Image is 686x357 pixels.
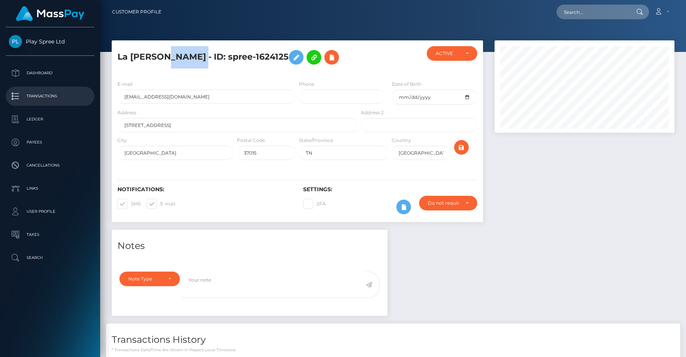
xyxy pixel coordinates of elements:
[392,137,411,144] label: Country
[6,38,94,45] span: Play Spree Ltd
[6,248,94,267] a: Search
[16,6,84,21] img: MassPay Logo
[6,202,94,221] a: User Profile
[117,81,133,88] label: E-mail
[436,50,460,57] div: ACTIVE
[147,199,175,209] label: E-mail
[303,199,326,209] label: 2FA
[117,239,382,253] h4: Notes
[9,67,91,79] p: Dashboard
[117,137,127,144] label: City
[119,272,180,286] button: Note Type
[6,87,94,106] a: Transactions
[9,160,91,171] p: Cancellations
[427,46,477,61] button: ACTIVE
[419,196,477,210] button: Do not require
[6,156,94,175] a: Cancellations
[9,229,91,240] p: Taxes
[117,186,292,193] h6: Notifications:
[428,200,460,206] div: Do not require
[112,333,674,347] h4: Transactions History
[299,137,333,144] label: State/Province
[6,225,94,244] a: Taxes
[392,81,421,88] label: Date of Birth
[128,276,162,282] div: Note Type
[237,137,265,144] label: Postal Code
[6,110,94,129] a: Ledger
[303,186,477,193] h6: Settings:
[299,81,314,88] label: Phone
[112,347,674,353] p: * Transactions date/time are shown in payee's local timezone
[557,5,629,19] input: Search...
[117,199,141,209] label: SMS
[9,90,91,102] p: Transactions
[361,109,384,116] label: Address 2
[9,206,91,217] p: User Profile
[117,109,136,116] label: Address
[9,35,22,48] img: Play Spree Ltd
[6,179,94,198] a: Links
[9,183,91,194] p: Links
[9,113,91,125] p: Ledger
[112,4,161,20] a: Customer Profile
[117,46,354,68] h5: La [PERSON_NAME] - ID: spree-1624125
[6,133,94,152] a: Payees
[6,63,94,83] a: Dashboard
[9,137,91,148] p: Payees
[9,252,91,264] p: Search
